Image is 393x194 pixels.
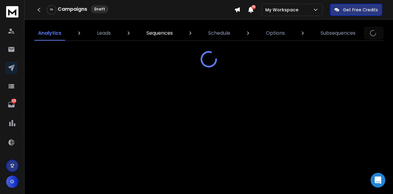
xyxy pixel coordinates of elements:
[6,176,18,188] button: G
[251,5,256,9] span: 50
[6,6,18,17] img: logo
[91,5,108,13] div: Draft
[343,7,378,13] p: Get Free Credits
[146,29,173,37] p: Sequences
[97,29,111,37] p: Leads
[321,29,356,37] p: Subsequences
[317,26,359,41] a: Subsequences
[266,29,285,37] p: Options
[208,29,230,37] p: Schedule
[265,7,301,13] p: My Workspace
[50,8,53,12] p: 0 %
[330,4,382,16] button: Get Free Credits
[5,99,18,111] a: 325
[58,6,87,13] h1: Campaigns
[11,99,16,103] p: 325
[143,26,177,41] a: Sequences
[93,26,115,41] a: Leads
[38,29,61,37] p: Analytics
[371,173,385,188] div: Open Intercom Messenger
[204,26,234,41] a: Schedule
[262,26,289,41] a: Options
[34,26,65,41] a: Analytics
